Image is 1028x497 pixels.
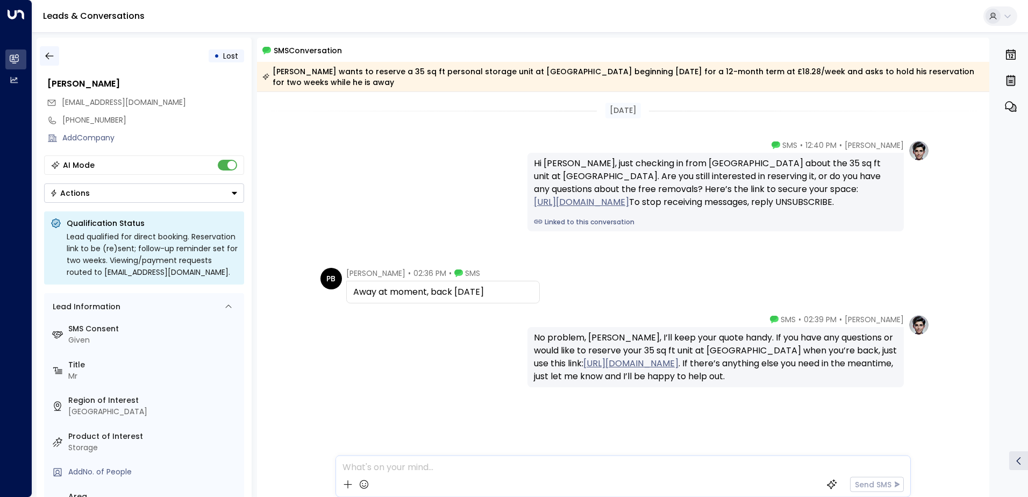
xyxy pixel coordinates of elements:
[534,331,897,383] div: No problem, [PERSON_NAME], I’ll keep your quote handy. If you have any questions or would like to...
[62,97,186,108] span: [EMAIL_ADDRESS][DOMAIN_NAME]
[534,196,629,209] a: [URL][DOMAIN_NAME]
[68,359,240,371] label: Title
[68,466,240,478] div: AddNo. of People
[353,286,533,299] div: Away at moment, back [DATE]
[223,51,238,61] span: Lost
[583,357,679,370] a: [URL][DOMAIN_NAME]
[534,157,897,209] div: Hi [PERSON_NAME], just checking in from [GEOGRAPHIC_DATA] about the 35 sq ft unit at [GEOGRAPHIC_...
[408,268,411,279] span: •
[68,442,240,453] div: Storage
[804,314,837,325] span: 02:39 PM
[805,140,837,151] span: 12:40 PM
[413,268,446,279] span: 02:36 PM
[346,268,405,279] span: [PERSON_NAME]
[320,268,342,289] div: PB
[68,371,240,382] div: Mr
[605,103,641,118] div: [DATE]
[798,314,801,325] span: •
[47,77,244,90] div: [PERSON_NAME]
[44,183,244,203] button: Actions
[68,335,240,346] div: Given
[908,314,930,336] img: profile-logo.png
[67,218,238,229] p: Qualification Status
[274,44,342,56] span: SMS Conversation
[62,132,244,144] div: AddCompany
[800,140,803,151] span: •
[67,231,238,278] div: Lead qualified for direct booking. Reservation link to be (re)sent; follow-up reminder set for tw...
[534,217,897,227] a: Linked to this conversation
[50,188,90,198] div: Actions
[68,323,240,335] label: SMS Consent
[782,140,797,151] span: SMS
[62,115,244,126] div: [PHONE_NUMBER]
[908,140,930,161] img: profile-logo.png
[62,97,186,108] span: paul_ansell1964@hotmail.com
[214,46,219,66] div: •
[44,183,244,203] div: Button group with a nested menu
[845,314,904,325] span: [PERSON_NAME]
[449,268,452,279] span: •
[49,301,120,313] div: Lead Information
[839,314,842,325] span: •
[845,140,904,151] span: [PERSON_NAME]
[262,66,983,88] div: [PERSON_NAME] wants to reserve a 35 sq ft personal storage unit at [GEOGRAPHIC_DATA] beginning [D...
[465,268,480,279] span: SMS
[68,406,240,417] div: [GEOGRAPHIC_DATA]
[63,160,95,171] div: AI Mode
[68,395,240,406] label: Region of Interest
[68,431,240,442] label: Product of Interest
[839,140,842,151] span: •
[781,314,796,325] span: SMS
[43,10,145,22] a: Leads & Conversations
